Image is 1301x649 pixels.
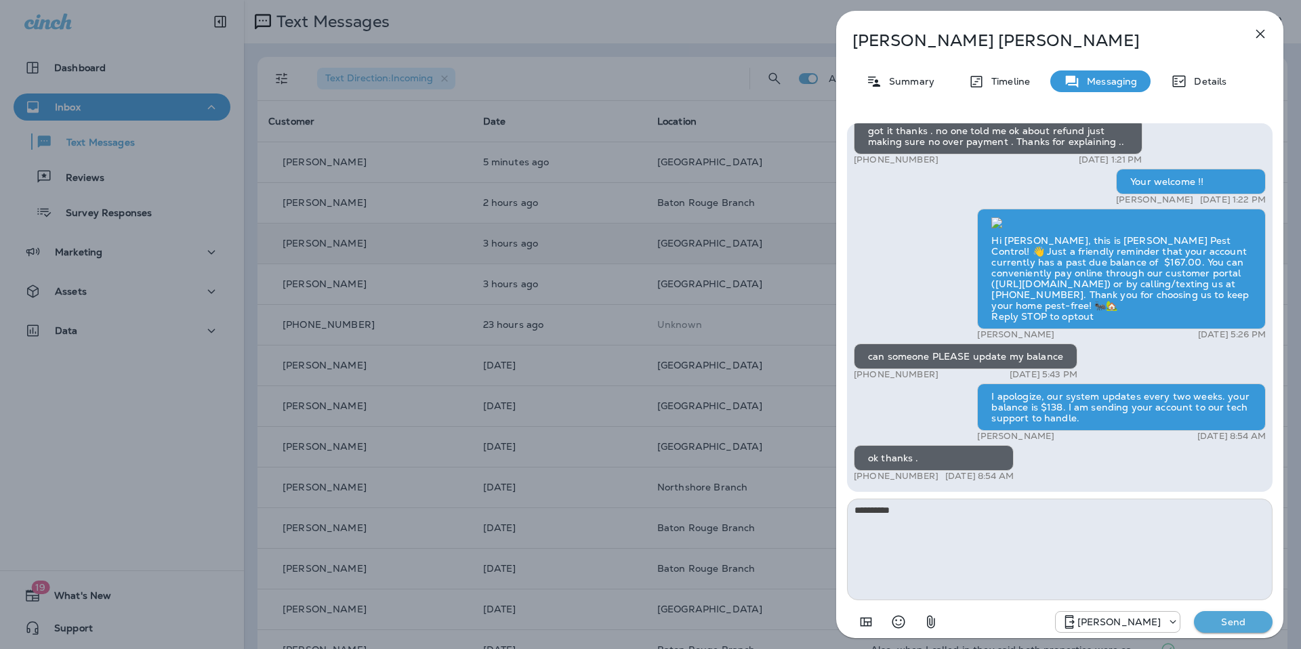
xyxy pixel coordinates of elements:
div: can someone PLEASE update my balance [854,343,1077,369]
p: Timeline [985,76,1030,87]
p: [DATE] 5:26 PM [1198,329,1266,340]
div: ok thanks . [854,445,1014,471]
p: Messaging [1080,76,1137,87]
button: Send [1194,611,1273,633]
p: Summary [882,76,934,87]
button: Select an emoji [885,608,912,635]
div: +1 (504) 576-9603 [1056,614,1180,630]
p: [DATE] 1:21 PM [1079,154,1142,165]
p: [DATE] 1:22 PM [1200,194,1266,205]
p: Details [1187,76,1226,87]
p: [PERSON_NAME] [977,329,1054,340]
p: [PERSON_NAME] [1077,616,1161,627]
p: [PHONE_NUMBER] [854,471,938,482]
div: Your welcome !! [1116,169,1266,194]
p: [PERSON_NAME] [PERSON_NAME] [852,31,1222,50]
p: [PHONE_NUMBER] [854,369,938,380]
div: Hi [PERSON_NAME], this is [PERSON_NAME] Pest Control! 👋 Just a friendly reminder that your accoun... [977,209,1266,329]
p: Send [1205,616,1262,628]
button: Add in a premade template [852,608,880,635]
p: [PHONE_NUMBER] [854,154,938,165]
p: [DATE] 5:43 PM [1010,369,1077,380]
p: [PERSON_NAME] [977,431,1054,442]
p: [DATE] 8:54 AM [1197,431,1266,442]
div: got it thanks . no one told me ok about refund just making sure no over payment . Thanks for expl... [854,118,1142,154]
p: [DATE] 8:54 AM [945,471,1014,482]
p: [PERSON_NAME] [1116,194,1193,205]
img: twilio-download [991,217,1002,228]
div: I apologize, our system updates every two weeks. your balance is $138. I am sending your account ... [977,383,1266,431]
